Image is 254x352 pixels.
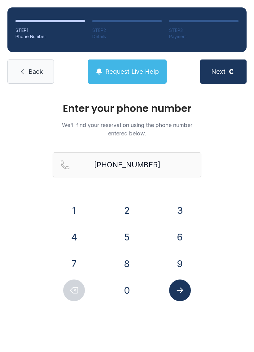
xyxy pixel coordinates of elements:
[63,279,85,301] button: Delete number
[15,27,85,33] div: STEP 1
[63,226,85,248] button: 4
[92,33,162,40] div: Details
[169,200,191,221] button: 3
[116,226,138,248] button: 5
[105,67,159,76] span: Request Live Help
[116,200,138,221] button: 2
[63,253,85,275] button: 7
[63,200,85,221] button: 1
[169,33,239,40] div: Payment
[169,253,191,275] button: 9
[53,152,201,177] input: Reservation phone number
[92,27,162,33] div: STEP 2
[15,33,85,40] div: Phone Number
[211,67,226,76] span: Next
[116,253,138,275] button: 8
[116,279,138,301] button: 0
[53,121,201,138] p: We'll find your reservation using the phone number entered below.
[169,27,239,33] div: STEP 3
[53,103,201,113] h1: Enter your phone number
[28,67,43,76] span: Back
[169,279,191,301] button: Submit lookup form
[169,226,191,248] button: 6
